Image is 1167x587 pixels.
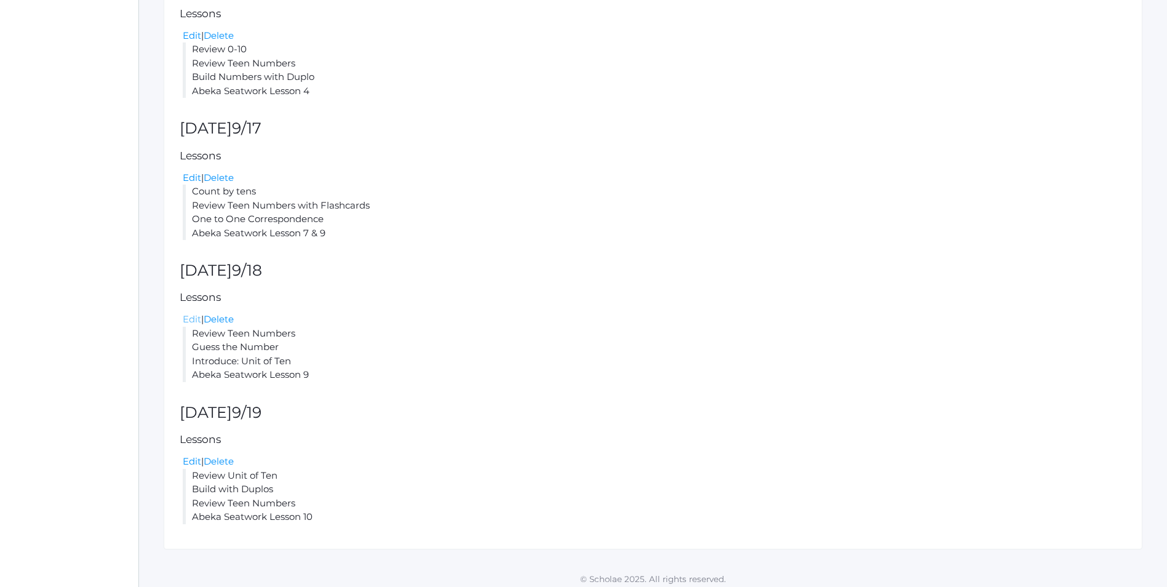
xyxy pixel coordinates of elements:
a: Edit [183,313,201,325]
h5: Lessons [180,434,1126,445]
div: | [183,29,1126,43]
a: Delete [204,30,234,41]
h2: [DATE] [180,120,1126,137]
span: 9/18 [232,261,262,279]
a: Delete [204,455,234,467]
h2: [DATE] [180,404,1126,421]
a: Edit [183,172,201,183]
li: Review 0-10 Review Teen Numbers Build Numbers with Duplo Abeka Seatwork Lesson 4 [183,42,1126,98]
a: Delete [204,313,234,325]
div: | [183,171,1126,185]
span: 9/19 [232,403,261,421]
h5: Lessons [180,8,1126,20]
a: Edit [183,30,201,41]
h2: [DATE] [180,262,1126,279]
a: Edit [183,455,201,467]
a: Delete [204,172,234,183]
p: © Scholae 2025. All rights reserved. [139,573,1167,585]
span: 9/17 [232,119,261,137]
h5: Lessons [180,150,1126,162]
div: | [183,313,1126,327]
h5: Lessons [180,292,1126,303]
li: Count by tens Review Teen Numbers with Flashcards One to One Correspondence Abeka Seatwork Lesson... [183,185,1126,240]
div: | [183,455,1126,469]
li: Review Unit of Ten Build with Duplos Review Teen Numbers Abeka Seatwork Lesson 10 [183,469,1126,524]
li: Review Teen Numbers Guess the Number Introduce: Unit of Ten Abeka Seatwork Lesson 9 [183,327,1126,382]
